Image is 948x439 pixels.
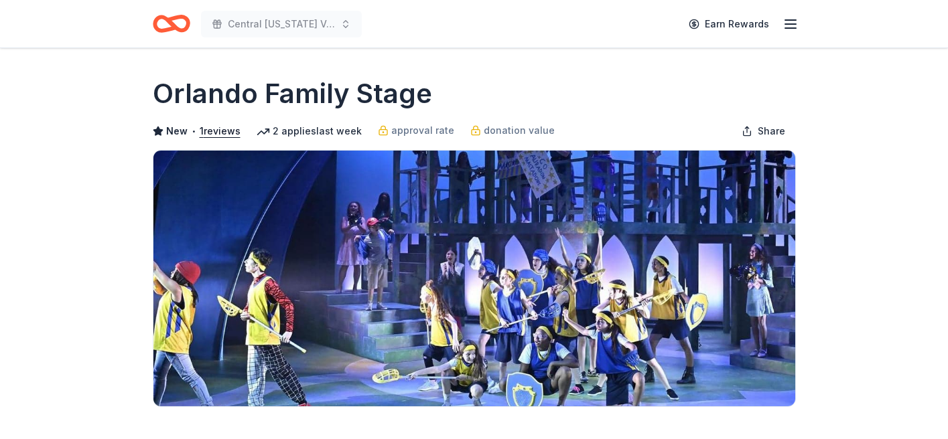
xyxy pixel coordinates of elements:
a: donation value [470,122,555,139]
span: donation value [484,122,555,139]
a: approval rate [378,122,454,139]
img: Image for Orlando Family Stage [153,151,795,406]
div: 2 applies last week [257,123,362,139]
button: 1reviews [200,123,241,139]
button: Central [US_STATE] Veg Fest Animal Haven Silent Auction [201,11,362,37]
span: New [166,123,188,139]
span: Share [758,123,785,139]
h1: Orlando Family Stage [153,75,432,112]
button: Share [731,118,796,145]
span: Central [US_STATE] Veg Fest Animal Haven Silent Auction [228,16,335,32]
a: Earn Rewards [681,12,777,36]
span: approval rate [391,122,454,139]
a: Home [153,8,190,39]
span: • [191,126,196,137]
